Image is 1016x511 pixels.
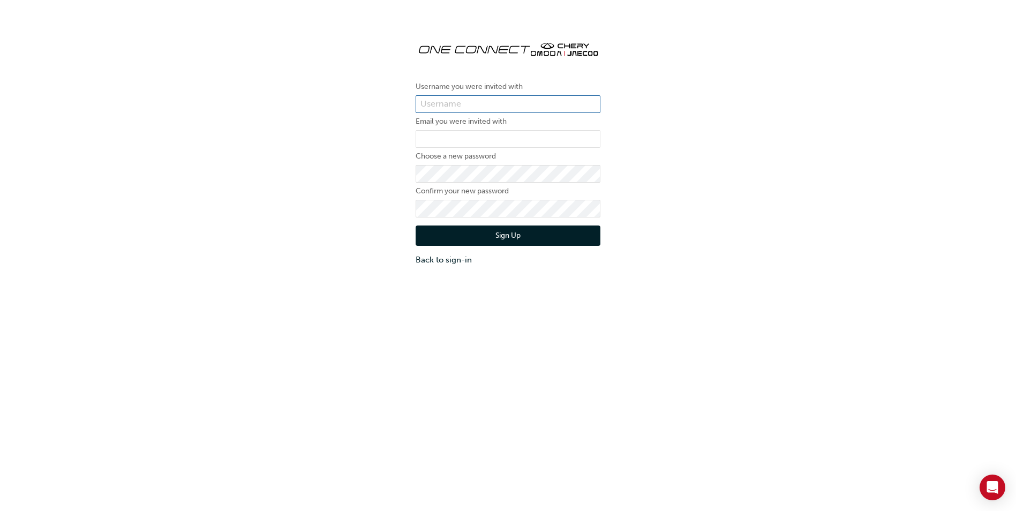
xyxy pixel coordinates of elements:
a: Back to sign-in [416,254,600,266]
button: Sign Up [416,226,600,246]
div: Open Intercom Messenger [980,475,1005,500]
label: Email you were invited with [416,115,600,128]
input: Username [416,95,600,114]
label: Confirm your new password [416,185,600,198]
label: Choose a new password [416,150,600,163]
img: oneconnect [416,32,600,64]
label: Username you were invited with [416,80,600,93]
